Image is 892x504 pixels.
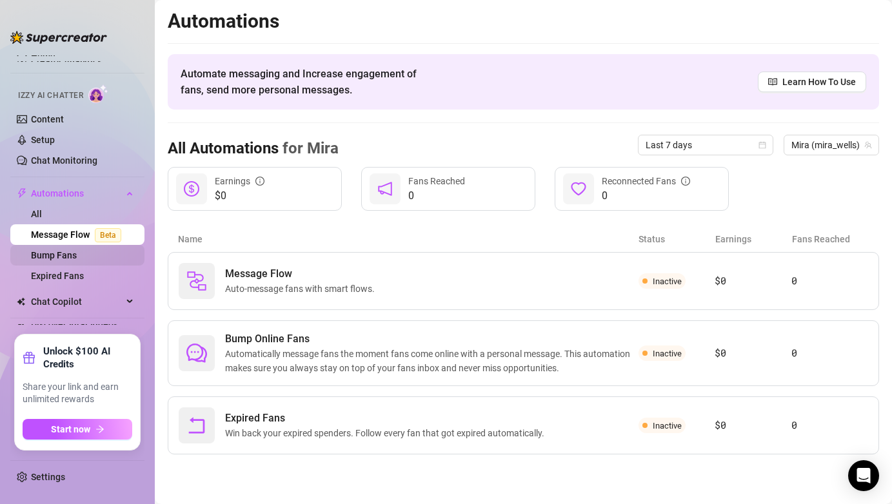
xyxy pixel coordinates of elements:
[23,381,132,406] span: Share your link and earn unlimited rewards
[225,266,380,282] span: Message Flow
[681,177,690,186] span: info-circle
[408,188,465,204] span: 0
[758,72,866,92] a: Learn How To Use
[408,176,465,186] span: Fans Reached
[602,174,690,188] div: Reconnected Fans
[186,343,207,363] span: comment
[639,232,715,246] article: Status
[715,232,792,246] article: Earnings
[225,411,550,426] span: Expired Fans
[31,319,118,329] a: Discover Viral Videos
[181,66,429,98] span: Automate messaging and Increase engagement of fans, send more personal messages.
[225,347,639,375] span: Automatically message fans the moment fans come online with a personal message. This automation m...
[17,297,25,306] img: Chat Copilot
[715,345,791,361] article: $0
[646,135,766,155] span: Last 7 days
[18,90,83,102] span: Izzy AI Chatter
[715,418,791,433] article: $0
[178,232,639,246] article: Name
[31,135,55,145] a: Setup
[225,426,550,440] span: Win back your expired spenders. Follow every fan that got expired automatically.
[31,114,64,124] a: Content
[653,276,682,286] span: Inactive
[43,345,132,371] strong: Unlock $100 AI Credits
[51,424,90,434] span: Start now
[31,472,65,482] a: Settings
[792,232,869,246] article: Fans Reached
[571,181,586,197] span: heart
[31,291,123,312] span: Chat Copilot
[215,174,264,188] div: Earnings
[31,51,55,61] a: Home
[791,345,868,361] article: 0
[31,250,77,260] a: Bump Fans
[95,228,121,242] span: Beta
[23,419,132,440] button: Start nowarrow-right
[88,84,108,103] img: AI Chatter
[225,331,639,347] span: Bump Online Fans
[791,135,871,155] span: Mira (mira_wells)
[31,229,126,240] a: Message FlowBeta
[168,9,879,34] h2: Automations
[758,141,766,149] span: calendar
[864,141,872,149] span: team
[184,181,199,197] span: dollar
[255,177,264,186] span: info-circle
[31,271,84,281] a: Expired Fans
[31,62,94,72] a: Team Analytics
[377,181,393,197] span: notification
[186,415,207,436] span: rollback
[215,188,264,204] span: $0
[602,188,690,204] span: 0
[653,421,682,431] span: Inactive
[31,183,123,204] span: Automations
[653,349,682,358] span: Inactive
[848,460,879,491] div: Open Intercom Messenger
[791,418,868,433] article: 0
[715,273,791,289] article: $0
[17,188,27,199] span: thunderbolt
[225,282,380,296] span: Auto-message fans with smart flows.
[23,351,35,364] span: gift
[95,425,104,434] span: arrow-right
[31,155,97,166] a: Chat Monitoring
[791,273,868,289] article: 0
[186,271,207,291] img: svg%3e
[279,139,339,157] span: for Mira
[768,77,777,86] span: read
[782,75,856,89] span: Learn How To Use
[168,139,339,159] h3: All Automations
[10,31,107,44] img: logo-BBDzfeDw.svg
[31,209,42,219] a: All
[31,51,134,72] a: Creator Analytics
